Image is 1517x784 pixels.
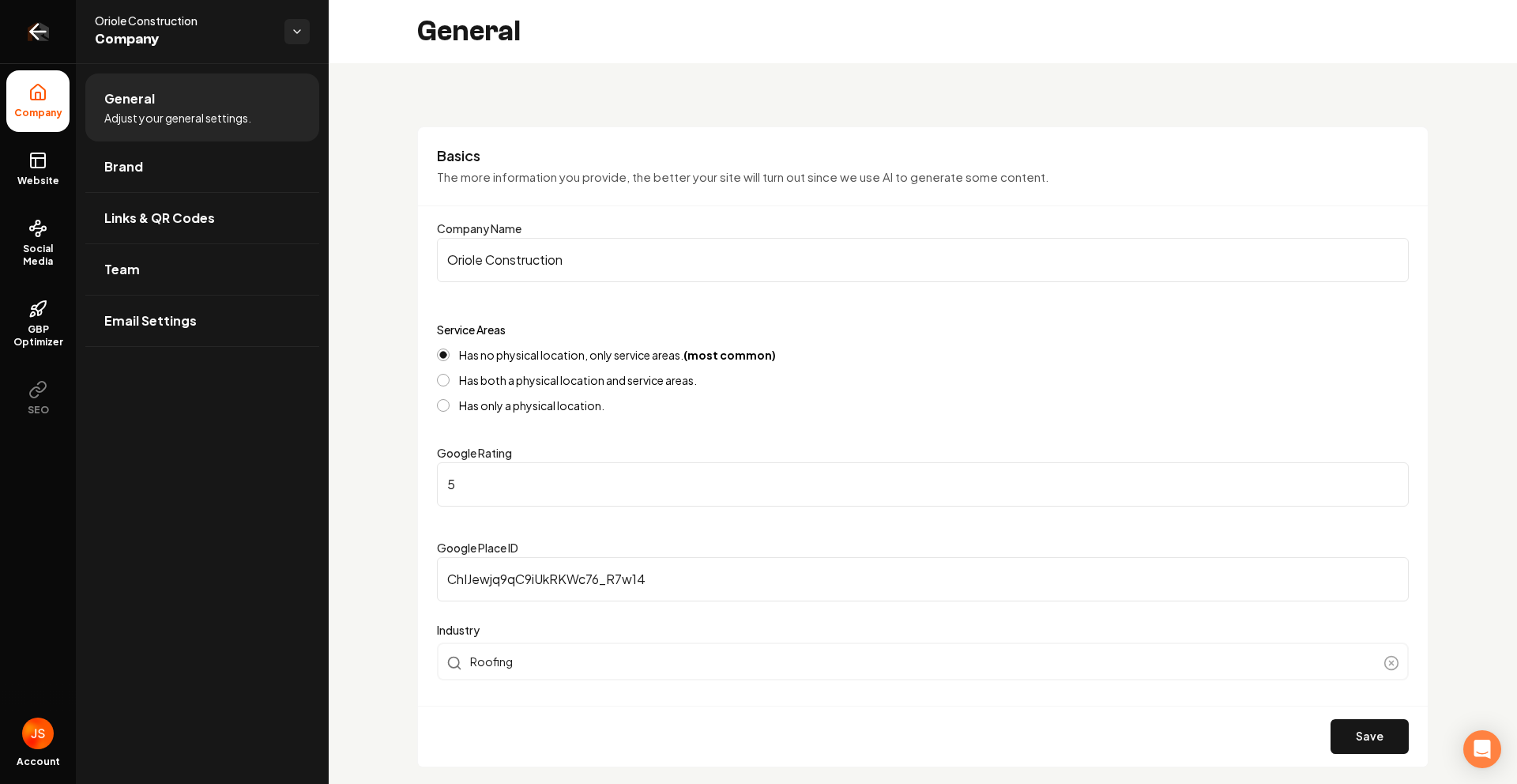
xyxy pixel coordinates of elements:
[437,221,521,236] label: Company Name
[85,244,319,295] a: Team
[6,367,70,429] button: SEO
[683,348,776,362] strong: (most common)
[6,206,70,281] a: Social Media
[6,323,70,349] span: GBP Optimizer
[104,311,197,330] span: Email Settings
[437,462,1409,507] input: Google Rating
[104,110,251,126] span: Adjust your general settings.
[85,193,319,243] a: Links & QR Codes
[459,400,604,411] label: Has only a physical location.
[104,260,140,279] span: Team
[437,620,1409,639] label: Industry
[1463,730,1501,768] div: Open Intercom Messenger
[459,375,697,386] label: Has both a physical location and service areas.
[437,146,1409,165] h3: Basics
[437,557,1409,601] input: Google Place ID
[459,349,776,360] label: Has no physical location, only service areas.
[8,107,69,119] span: Company
[437,446,512,460] label: Google Rating
[437,541,518,555] label: Google Place ID
[104,209,215,228] span: Links & QR Codes
[11,175,66,187] span: Website
[17,756,60,768] span: Account
[85,141,319,192] a: Brand
[6,287,70,361] a: GBP Optimizer
[104,157,143,176] span: Brand
[85,296,319,346] a: Email Settings
[21,404,55,416] span: SEO
[6,138,70,200] a: Website
[95,13,272,28] span: Oriole Construction
[22,718,54,749] img: James Shamoun
[95,28,272,51] span: Company
[437,168,1409,187] p: The more information you provide, the better your site will turn out since we use AI to generate ...
[437,238,1409,282] input: Company Name
[1331,719,1409,754] button: Save
[437,322,506,337] label: Service Areas
[6,243,70,268] span: Social Media
[417,16,521,47] h2: General
[22,718,54,749] button: Open user button
[104,89,155,108] span: General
